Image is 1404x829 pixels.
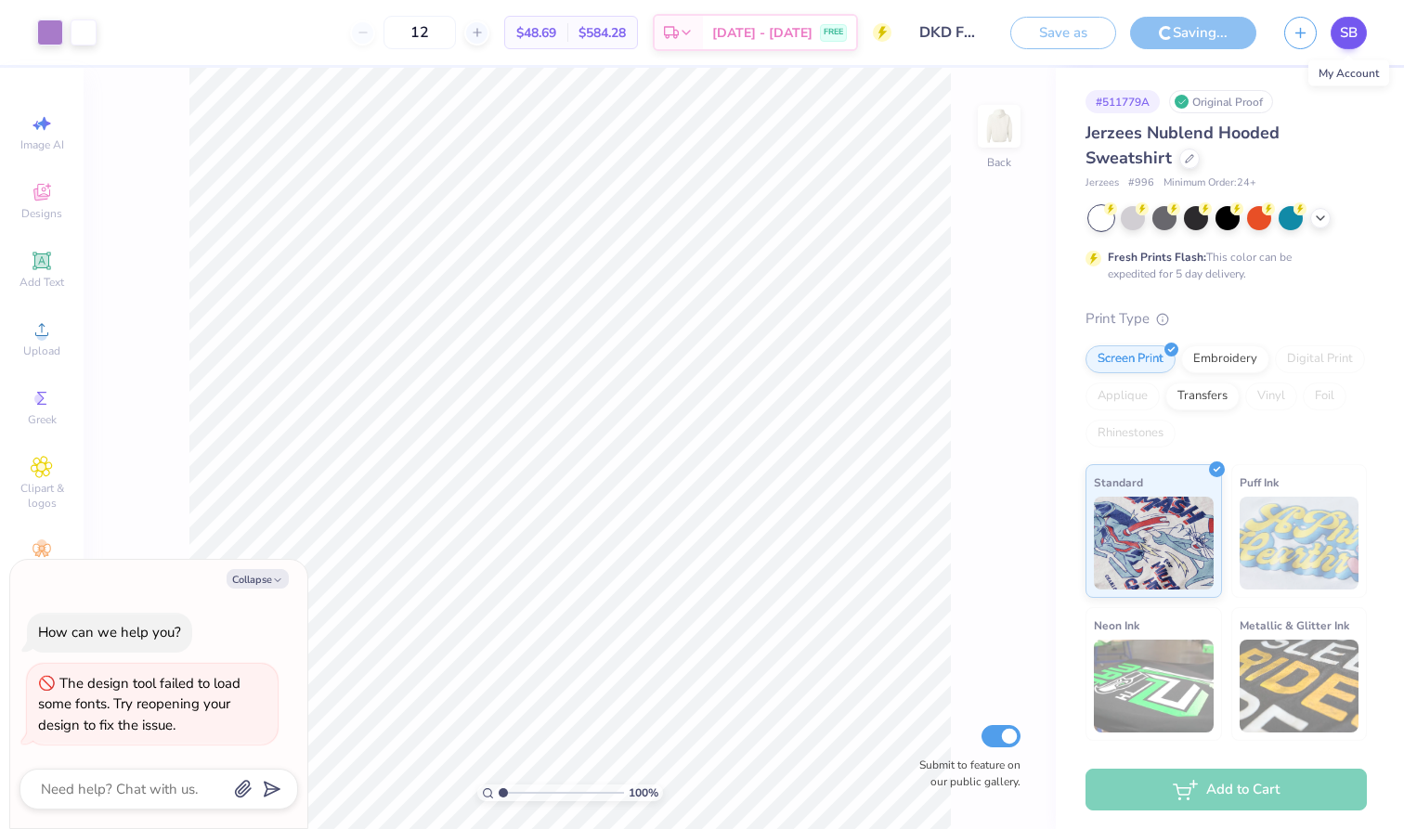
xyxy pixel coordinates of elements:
div: Foil [1303,382,1346,410]
span: Add Text [19,275,64,290]
span: Standard [1094,473,1143,492]
span: FREE [824,26,843,39]
div: Rhinestones [1085,420,1176,447]
div: # 511779A [1085,90,1160,113]
span: $584.28 [578,23,626,43]
span: Metallic & Glitter Ink [1240,615,1349,635]
div: Back [987,154,1011,171]
img: Puff Ink [1240,497,1359,589]
div: Print Type [1085,308,1367,330]
span: Image AI [20,137,64,152]
span: # 996 [1128,175,1154,191]
div: Applique [1085,382,1160,410]
img: Metallic & Glitter Ink [1240,640,1359,732]
span: [DATE] - [DATE] [712,23,812,43]
input: Untitled Design [905,14,996,51]
div: Digital Print [1275,345,1365,373]
img: Neon Ink [1094,640,1214,732]
div: Screen Print [1085,345,1176,373]
span: Greek [28,412,57,427]
button: Collapse [227,569,289,589]
span: Jerzees [1085,175,1119,191]
span: Clipart & logos [9,481,74,511]
div: The design tool failed to load some fonts. Try reopening your design to fix the issue. [38,674,240,734]
span: SB [1340,22,1358,44]
span: Upload [23,343,60,358]
span: Jerzees Nublend Hooded Sweatshirt [1085,122,1280,169]
div: My Account [1308,60,1389,86]
div: Embroidery [1181,345,1269,373]
a: SB [1331,17,1367,49]
span: Neon Ink [1094,615,1139,635]
div: This color can be expedited for 5 day delivery. [1108,249,1336,282]
input: – – [383,16,456,49]
div: How can we help you? [38,623,181,641]
div: Vinyl [1245,382,1297,410]
strong: Fresh Prints Flash: [1108,250,1206,265]
img: Standard [1094,497,1214,589]
span: Puff Ink [1240,473,1279,492]
span: Minimum Order: 24 + [1163,175,1256,191]
span: Designs [21,206,62,221]
span: $48.69 [516,23,556,43]
div: Original Proof [1169,90,1273,113]
label: Submit to feature on our public gallery. [909,757,1020,790]
div: Transfers [1165,382,1240,410]
span: 100 % [629,784,658,801]
img: Back [981,108,1018,145]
